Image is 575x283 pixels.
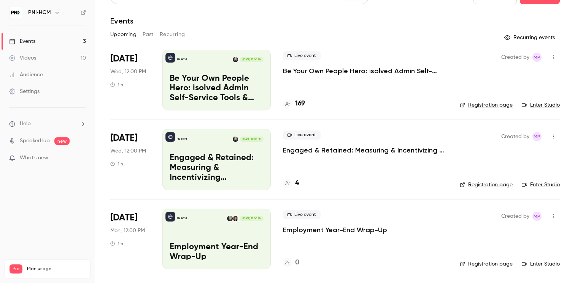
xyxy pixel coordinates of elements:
[501,53,529,62] span: Created by
[534,132,540,141] span: MP
[177,137,187,141] p: PNI•HCM
[460,181,513,189] a: Registration page
[283,146,448,155] a: Engaged & Retained: Measuring & Incentivizing Performance Through Engagement
[532,212,542,221] span: Melissa Pisarski
[501,31,560,44] button: Recurring events
[227,216,232,221] img: Amy Miller
[77,155,86,162] iframe: Noticeable Trigger
[283,130,321,140] span: Live event
[110,129,150,190] div: Nov 12 Wed, 1:00 PM (America/New York)
[295,178,299,189] h4: 4
[240,137,263,142] span: [DATE] 12:00 PM
[283,258,299,268] a: 0
[283,51,321,60] span: Live event
[233,137,238,142] img: Amy Miller
[283,66,448,75] a: Be Your Own People Hero: isolved Admin Self-Service Tools & Tips
[534,212,540,221] span: MP
[110,68,146,75] span: Wed, 12:00 PM
[9,38,35,45] div: Events
[9,120,86,128] li: help-dropdown-opener
[110,53,137,65] span: [DATE]
[110,16,133,25] h1: Events
[110,132,137,144] span: [DATE]
[110,212,137,224] span: [DATE]
[233,216,238,221] img: Merry Campbell
[534,53,540,62] span: MP
[522,101,560,109] a: Enter Studio
[110,161,123,167] div: 1 h
[532,132,542,141] span: Melissa Pisarski
[522,260,560,268] a: Enter Studio
[20,120,31,128] span: Help
[162,209,271,269] a: Employment Year-End Wrap-UpPNI•HCMMerry CampbellAmy Miller[DATE] 12:00 PMEmployment Year-End Wrap-Up
[460,260,513,268] a: Registration page
[54,137,70,145] span: new
[27,266,86,272] span: Plan usage
[9,88,40,95] div: Settings
[501,132,529,141] span: Created by
[110,82,123,88] div: 1 h
[28,9,51,16] h6: PNI•HCM
[20,137,50,145] a: SpeakerHub
[110,227,145,234] span: Mon, 12:00 PM
[10,264,22,274] span: Pro
[240,57,263,62] span: [DATE] 12:00 PM
[522,181,560,189] a: Enter Studio
[110,209,150,269] div: Nov 24 Mon, 1:00 PM (America/New York)
[170,74,264,103] p: Be Your Own People Hero: isolved Admin Self-Service Tools & Tips
[283,178,299,189] a: 4
[501,212,529,221] span: Created by
[110,50,150,110] div: Oct 15 Wed, 1:00 PM (America/New York)
[162,50,271,110] a: Be Your Own People Hero: isolved Admin Self-Service Tools & TipsPNI•HCMAmy Miller[DATE] 12:00 PMB...
[9,54,36,62] div: Videos
[10,6,22,19] img: PNI•HCM
[177,58,187,61] p: PNI•HCM
[295,99,305,109] h4: 169
[170,242,264,262] p: Employment Year-End Wrap-Up
[283,99,305,109] a: 169
[283,210,321,219] span: Live event
[110,147,146,155] span: Wed, 12:00 PM
[162,129,271,190] a: Engaged & Retained: Measuring & Incentivizing Performance Through EngagementPNI•HCMAmy Miller[DAT...
[460,101,513,109] a: Registration page
[110,28,137,41] button: Upcoming
[143,28,154,41] button: Past
[233,57,238,62] img: Amy Miller
[170,153,264,182] p: Engaged & Retained: Measuring & Incentivizing Performance Through Engagement
[295,258,299,268] h4: 0
[9,71,43,79] div: Audience
[160,28,185,41] button: Recurring
[20,154,48,162] span: What's new
[110,241,123,247] div: 1 h
[283,225,387,234] a: Employment Year-End Wrap-Up
[240,216,263,221] span: [DATE] 12:00 PM
[177,217,187,220] p: PNI•HCM
[532,53,542,62] span: Melissa Pisarski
